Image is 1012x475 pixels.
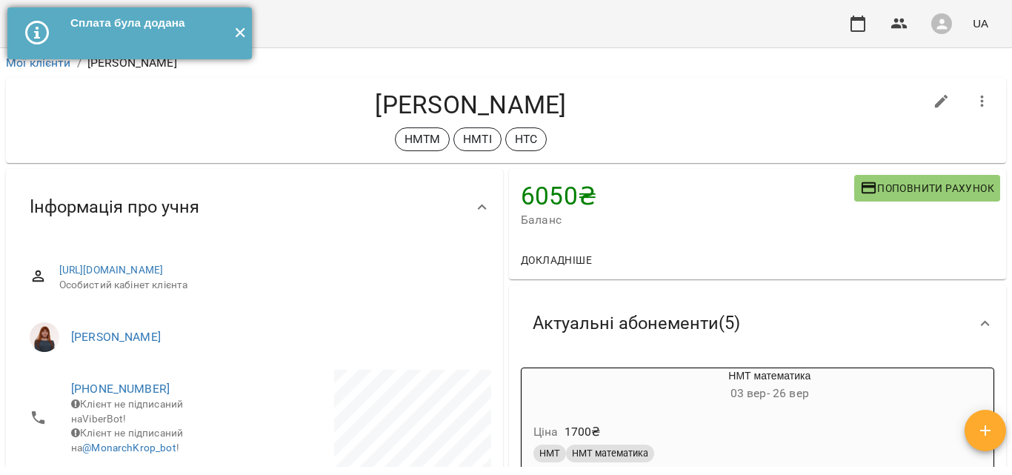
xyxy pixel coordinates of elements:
[730,386,809,400] span: 03 вер - 26 вер
[82,442,176,454] a: @MonarchKrop_bot
[521,251,592,269] span: Докладніше
[566,447,654,460] span: НМТ математика
[521,211,854,229] span: Баланс
[30,322,59,352] img: Михайлова Тетяна
[533,312,740,335] span: Актуальні абонементи ( 5 )
[505,127,547,151] div: НТС
[71,427,183,454] span: Клієнт не підписаний на !
[59,278,479,293] span: Особистий кабінет клієнта
[463,130,492,148] p: НМТІ
[71,330,161,344] a: [PERSON_NAME]
[30,196,199,219] span: Інформація про учня
[509,285,1006,362] div: Актуальні абонементи(5)
[565,423,601,441] p: 1700 ₴
[6,54,1006,72] nav: breadcrumb
[59,264,164,276] a: [URL][DOMAIN_NAME]
[973,16,988,31] span: UA
[515,247,598,273] button: Докладніше
[18,90,924,120] h4: [PERSON_NAME]
[533,447,566,460] span: НМТ
[533,422,559,442] h6: Ціна
[395,127,450,151] div: НМТМ
[405,130,441,148] p: НМТМ
[453,127,502,151] div: НМТІ
[6,169,503,245] div: Інформація про учня
[967,10,994,37] button: UA
[860,179,994,197] span: Поповнити рахунок
[521,181,854,211] h4: 6050 ₴
[515,130,537,148] p: НТС
[71,398,183,425] span: Клієнт не підписаний на ViberBot!
[854,175,1000,202] button: Поповнити рахунок
[70,15,222,31] div: Сплата була додана
[71,382,170,396] a: [PHONE_NUMBER]
[593,368,947,404] div: НМТ математика
[522,368,593,404] div: НМТ математика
